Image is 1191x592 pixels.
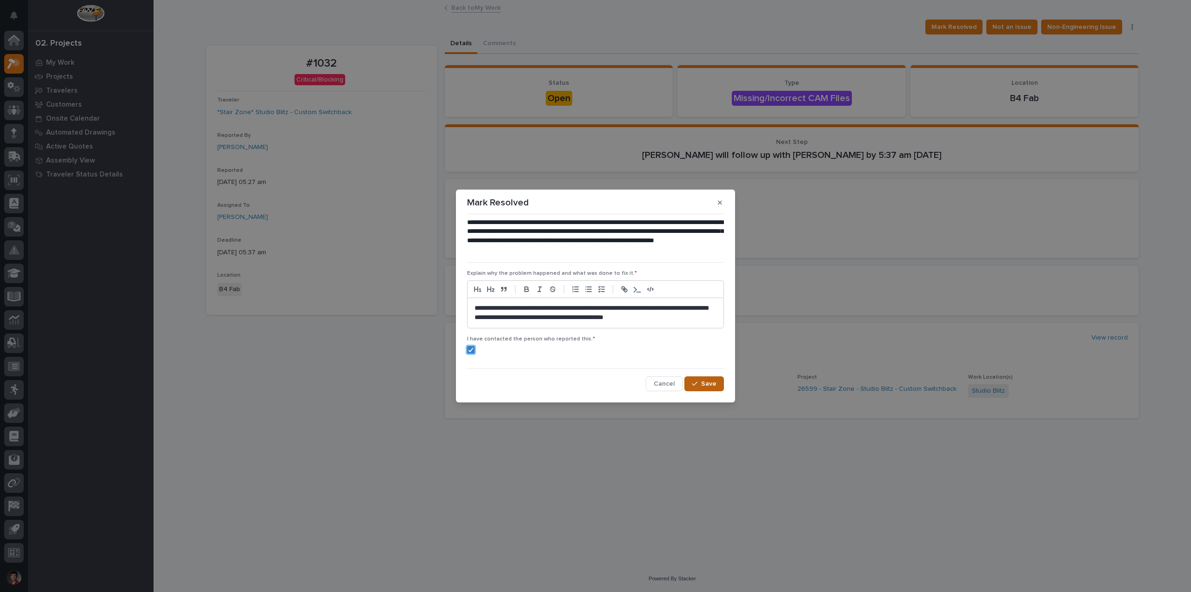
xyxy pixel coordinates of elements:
[646,376,682,391] button: Cancel
[701,380,716,388] span: Save
[467,197,529,208] p: Mark Resolved
[467,271,637,276] span: Explain why the problem happened and what was done to fix it.
[684,376,724,391] button: Save
[654,380,675,388] span: Cancel
[467,336,595,342] span: I have contacted the person who reported this.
